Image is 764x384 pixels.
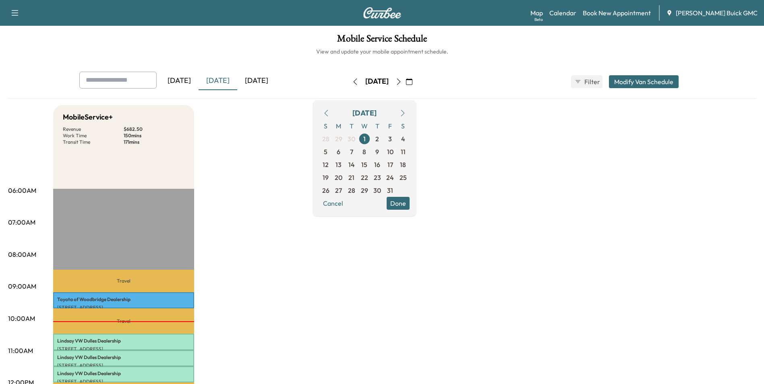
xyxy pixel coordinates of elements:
span: 28 [322,134,329,144]
p: Travel [53,270,194,292]
span: 11 [401,147,406,157]
span: 29 [361,186,368,195]
span: 7 [350,147,353,157]
p: 08:00AM [8,250,36,259]
span: 17 [387,160,393,169]
img: Curbee Logo [363,7,402,19]
span: [PERSON_NAME] Buick GMC [676,8,758,18]
span: 21 [348,173,354,182]
span: 26 [322,186,329,195]
h5: MobileService+ [63,111,113,123]
span: 2 [375,134,379,144]
p: 150 mins [124,132,184,139]
span: 25 [400,173,407,182]
p: 11:00AM [8,346,33,355]
span: T [345,120,358,132]
p: 10:00AM [8,314,35,323]
a: MapBeta [530,8,543,18]
p: 171 mins [124,139,184,145]
div: Beta [534,17,543,23]
span: 9 [375,147,379,157]
div: [DATE] [352,107,377,119]
span: 13 [335,160,342,169]
button: Cancel [319,197,347,210]
span: S [397,120,410,132]
button: Modify Van Schedule [609,75,679,88]
p: Transit Time [63,139,124,145]
span: 24 [386,173,394,182]
span: W [358,120,371,132]
p: Travel [53,308,194,334]
p: Lindsay VW Dulles Dealership [57,338,190,344]
span: 4 [401,134,405,144]
span: 20 [335,173,342,182]
p: 06:00AM [8,186,36,195]
div: [DATE] [199,72,237,90]
p: 09:00AM [8,281,36,291]
span: Filter [584,77,599,87]
p: [STREET_ADDRESS] [57,304,190,311]
button: Done [387,197,410,210]
a: Book New Appointment [583,8,651,18]
span: 18 [400,160,406,169]
div: [DATE] [237,72,276,90]
span: 8 [362,147,366,157]
span: 10 [387,147,393,157]
span: 14 [348,160,355,169]
span: 27 [335,186,342,195]
span: 6 [337,147,340,157]
p: [STREET_ADDRESS] [57,346,190,352]
span: M [332,120,345,132]
div: [DATE] [365,76,389,87]
p: $ 682.50 [124,126,184,132]
p: Lindsay VW Dulles Dealership [57,370,190,377]
h1: Mobile Service Schedule [8,34,756,47]
span: 5 [324,147,327,157]
span: 15 [361,160,367,169]
a: Calendar [549,8,576,18]
p: Revenue [63,126,124,132]
span: 23 [374,173,381,182]
span: 28 [348,186,355,195]
span: 1 [363,134,366,144]
p: 07:00AM [8,217,35,227]
span: 30 [373,186,381,195]
p: Work Time [63,132,124,139]
span: 12 [323,160,329,169]
div: [DATE] [160,72,199,90]
span: 16 [374,160,380,169]
span: 3 [388,134,392,144]
p: Lindsay VW Dulles Dealership [57,354,190,361]
p: [STREET_ADDRESS] [57,362,190,369]
span: 19 [323,173,329,182]
span: F [384,120,397,132]
p: Toyota of Woodbridge Dealership [57,296,190,303]
h6: View and update your mobile appointment schedule. [8,47,756,56]
span: 31 [387,186,393,195]
button: Filter [571,75,603,88]
span: 22 [361,173,368,182]
span: 29 [335,134,342,144]
span: S [319,120,332,132]
span: 30 [348,134,355,144]
span: T [371,120,384,132]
